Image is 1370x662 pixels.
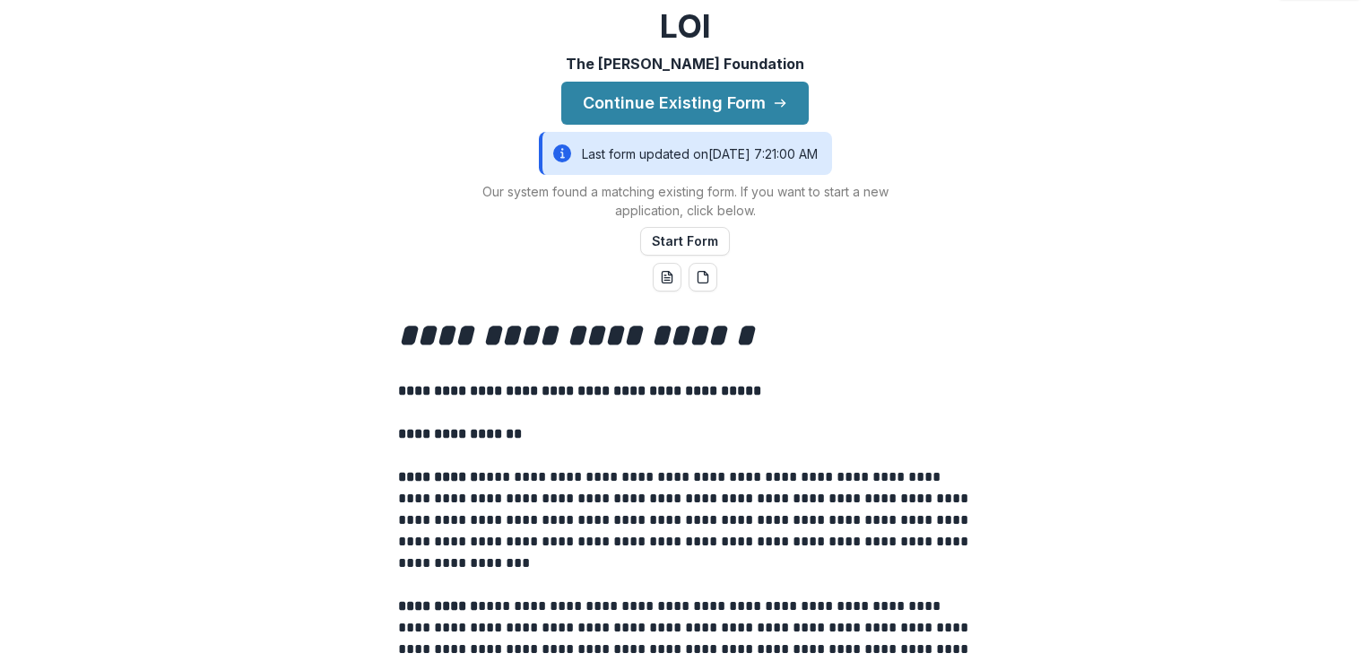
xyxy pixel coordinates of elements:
[566,53,804,74] p: The [PERSON_NAME] Foundation
[461,182,909,220] p: Our system found a matching existing form. If you want to start a new application, click below.
[689,263,717,292] button: pdf-download
[660,7,711,46] h2: LOI
[640,227,730,256] button: Start Form
[653,263,681,292] button: word-download
[539,132,832,175] div: Last form updated on [DATE] 7:21:00 AM
[561,82,809,125] button: Continue Existing Form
